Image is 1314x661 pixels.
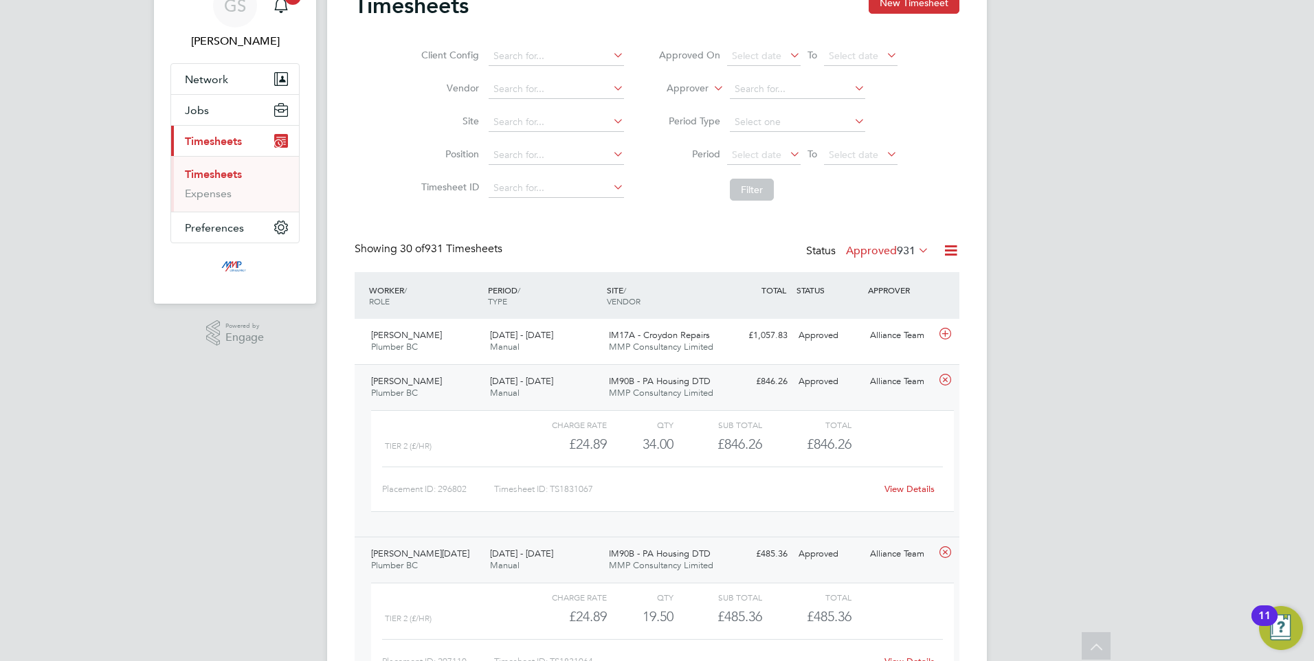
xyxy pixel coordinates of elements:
div: Timesheet ID: TS1831067 [494,478,876,500]
div: Placement ID: 296802 [382,478,494,500]
span: Plumber BC [371,559,418,571]
span: MMP Consultancy Limited [609,341,713,352]
span: Preferences [185,221,244,234]
button: Jobs [171,95,299,125]
button: Timesheets [171,126,299,156]
span: TYPE [488,295,507,306]
div: 11 [1258,616,1271,634]
div: Approved [793,370,865,393]
div: Approved [793,543,865,565]
input: Search for... [489,80,624,99]
span: [PERSON_NAME][DATE] [371,548,469,559]
span: 931 [897,244,915,258]
label: Period [658,148,720,160]
span: Timesheets [185,135,242,148]
div: Charge rate [518,416,607,433]
div: Approved [793,324,865,347]
a: Powered byEngage [206,320,265,346]
span: Jobs [185,104,209,117]
input: Search for... [489,146,624,165]
button: Filter [730,179,774,201]
span: £846.26 [807,436,851,452]
span: Engage [225,332,264,344]
button: Open Resource Center, 11 new notifications [1259,606,1303,650]
span: Manual [490,341,520,352]
button: Network [171,64,299,94]
span: [PERSON_NAME] [371,375,442,387]
span: George Stacey [170,33,300,49]
span: IM90B - PA Housing DTD [609,375,711,387]
div: Alliance Team [865,370,936,393]
span: IM90B - PA Housing DTD [609,548,711,559]
span: £485.36 [807,608,851,625]
span: Select date [732,148,781,161]
div: Alliance Team [865,543,936,565]
span: / [404,284,407,295]
span: [DATE] - [DATE] [490,548,553,559]
span: Plumber BC [371,341,418,352]
label: Approved [846,244,929,258]
label: Approver [647,82,709,96]
div: Sub Total [673,589,762,605]
a: View Details [884,483,935,495]
span: ROLE [369,295,390,306]
div: WORKER [366,278,485,313]
input: Search for... [489,47,624,66]
span: [DATE] - [DATE] [490,329,553,341]
div: £24.89 [518,433,607,456]
span: / [517,284,520,295]
span: [DATE] - [DATE] [490,375,553,387]
span: Network [185,73,228,86]
div: PERIOD [485,278,603,313]
div: £485.36 [722,543,793,565]
span: To [803,145,821,163]
div: £485.36 [673,605,762,628]
div: QTY [607,589,673,605]
div: APPROVER [865,278,936,302]
label: Site [417,115,479,127]
div: STATUS [793,278,865,302]
label: Period Type [658,115,720,127]
span: Tier 2 (£/HR) [385,441,432,451]
div: £1,057.83 [722,324,793,347]
a: Timesheets [185,168,242,181]
a: Go to home page [170,257,300,279]
a: Expenses [185,187,232,200]
div: Total [762,589,851,605]
span: Powered by [225,320,264,332]
div: QTY [607,416,673,433]
div: Alliance Team [865,324,936,347]
span: Select date [732,49,781,62]
div: Sub Total [673,416,762,433]
input: Select one [730,113,865,132]
span: MMP Consultancy Limited [609,387,713,399]
span: Plumber BC [371,387,418,399]
div: Total [762,416,851,433]
span: Tier 2 (£/HR) [385,614,432,623]
span: Select date [829,49,878,62]
label: Timesheet ID [417,181,479,193]
div: Charge rate [518,589,607,605]
div: £24.89 [518,605,607,628]
span: MMP Consultancy Limited [609,559,713,571]
input: Search for... [489,113,624,132]
img: mmpconsultancy-logo-retina.png [216,257,255,279]
label: Position [417,148,479,160]
input: Search for... [730,80,865,99]
label: Vendor [417,82,479,94]
button: Preferences [171,212,299,243]
div: Showing [355,242,505,256]
div: 19.50 [607,605,673,628]
span: / [623,284,626,295]
span: Select date [829,148,878,161]
span: Manual [490,387,520,399]
label: Approved On [658,49,720,61]
span: 30 of [400,242,425,256]
input: Search for... [489,179,624,198]
span: IM17A - Croydon Repairs [609,329,710,341]
div: 34.00 [607,433,673,456]
span: [PERSON_NAME] [371,329,442,341]
div: £846.26 [722,370,793,393]
span: To [803,46,821,64]
div: Status [806,242,932,261]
